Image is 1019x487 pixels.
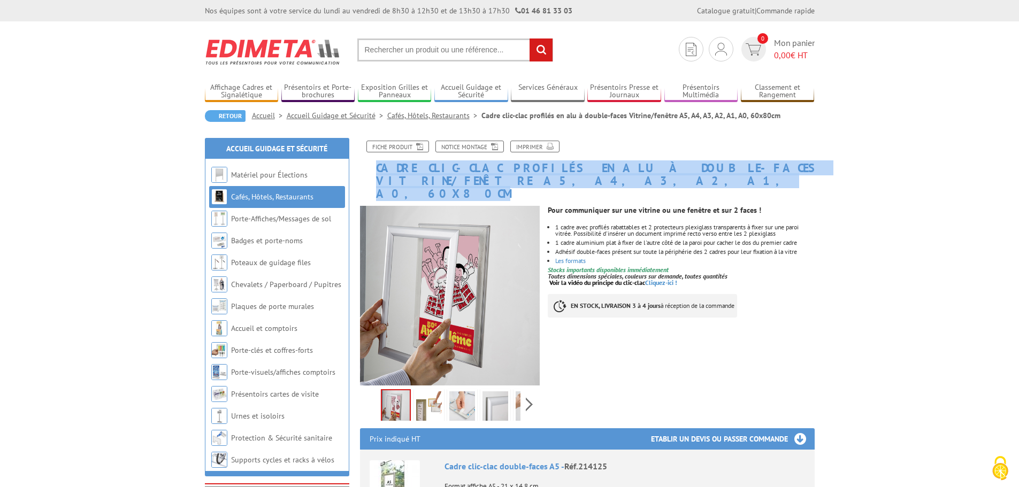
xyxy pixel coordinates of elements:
img: 214125.jpg [416,391,442,424]
input: Rechercher un produit ou une référence... [357,38,553,61]
a: Présentoirs cartes de visite [231,389,319,399]
font: Stocks importants disponibles immédiatement [548,266,669,274]
a: Porte-Affiches/Messages de sol [231,214,331,223]
a: Matériel pour Élections [231,170,308,180]
strong: EN STOCK, LIVRAISON 3 à 4 jours [571,302,661,310]
img: 214125_cadre_clic_clac_double_faces_vitrine.jpg [382,390,410,423]
img: 214125_cadre_clic_clac_double_faces_vitrine.jpg [360,206,540,386]
img: Matériel pour Élections [211,167,227,183]
button: Cookies (fenêtre modale) [982,451,1019,487]
a: Plaques de porte murales [231,302,314,311]
span: 0,00 [774,50,791,60]
img: Porte-clés et coffres-forts [211,342,227,358]
img: Accueil et comptoirs [211,320,227,336]
li: 1 cadre avec profilés rabattables et 2 protecteurs plexiglass transparents à fixer sur une paroi ... [555,224,814,237]
img: Cookies (fenêtre modale) [987,455,1014,482]
a: Porte-clés et coffres-forts [231,345,313,355]
img: 214125_cadre_clic_clac_3.jpg [482,391,508,424]
a: Présentoirs Presse et Journaux [587,83,661,101]
a: Catalogue gratuit [697,6,755,16]
a: Badges et porte-noms [231,236,303,245]
a: Accueil et comptoirs [231,323,297,333]
img: Badges et porte-noms [211,233,227,249]
span: € HT [774,49,815,61]
h1: Cadre clic-clac profilés en alu à double-faces Vitrine/fenêtre A5, A4, A3, A2, A1, A0, 60x80cm [352,141,823,200]
img: Edimeta [205,32,341,72]
a: Cafés, Hôtels, Restaurants [387,111,481,120]
img: Porte-visuels/affiches comptoirs [211,364,227,380]
img: Plaques de porte murales [211,298,227,314]
img: Chevalets / Paperboard / Pupitres [211,276,227,292]
a: Accueil Guidage et Sécurité [287,111,387,120]
img: Supports cycles et racks à vélos [211,452,227,468]
p: à réception de la commande [548,294,737,318]
a: Affichage Cadres et Signalétique [205,83,279,101]
a: Fiche produit [366,141,429,152]
img: Protection & Sécurité sanitaire [211,430,227,446]
strong: 01 46 81 33 03 [515,6,572,16]
a: Commande rapide [756,6,815,16]
a: Classement et Rangement [741,83,815,101]
a: Accueil [252,111,287,120]
a: Cafés, Hôtels, Restaurants [231,192,313,202]
span: 0 [757,33,768,44]
img: devis rapide [686,43,696,56]
img: Poteaux de guidage files [211,254,227,270]
a: Accueil Guidage et Sécurité [434,83,508,101]
a: Exposition Grilles et Panneaux [358,83,432,101]
a: Les formats [555,257,586,265]
em: Toutes dimensions spéciales, couleurs sur demande, toutes quantités [548,272,727,280]
a: Protection & Sécurité sanitaire [231,433,332,443]
img: Urnes et isoloirs [211,408,227,424]
img: devis rapide [746,43,761,56]
p: Prix indiqué HT [370,428,420,450]
a: Voir la vidéo du principe du clic-clacCliquez-ici ! [549,279,677,287]
img: 214125_cadre_clic_clac_4.jpg [449,391,475,424]
span: Réf.214125 [564,461,607,471]
a: Services Généraux [511,83,585,101]
img: Présentoirs cartes de visite [211,386,227,402]
img: Porte-Affiches/Messages de sol [211,211,227,227]
a: Porte-visuels/affiches comptoirs [231,367,335,377]
div: | [697,5,815,16]
a: Retour [205,110,246,122]
span: Next [524,396,534,413]
li: Adhésif double-faces présent sur toute la périphérie des 2 cadres pour leur fixation à la vitre [555,249,814,255]
img: devis rapide [715,43,727,56]
h3: Etablir un devis ou passer commande [651,428,815,450]
input: rechercher [530,38,553,61]
a: Notice Montage [435,141,504,152]
a: Accueil Guidage et Sécurité [226,144,327,153]
li: Cadre clic-clac profilés en alu à double-faces Vitrine/fenêtre A5, A4, A3, A2, A1, A0, 60x80cm [481,110,780,121]
a: devis rapide 0 Mon panier 0,00€ HT [739,37,815,61]
a: Supports cycles et racks à vélos [231,455,334,465]
span: Mon panier [774,37,815,61]
span: Voir la vidéo du principe du clic-clac [549,279,645,287]
a: Imprimer [510,141,560,152]
strong: Pour communiquer sur une vitrine ou une fenêtre et sur 2 faces ! [548,205,761,215]
img: Cafés, Hôtels, Restaurants [211,189,227,205]
div: Cadre clic-clac double-faces A5 - [445,460,805,473]
a: Présentoirs et Porte-brochures [281,83,355,101]
a: Poteaux de guidage files [231,258,311,267]
img: 214125_cadre_clic_clac_1_bis.jpg [516,391,541,424]
a: Chevalets / Paperboard / Pupitres [231,280,341,289]
div: Nos équipes sont à votre service du lundi au vendredi de 8h30 à 12h30 et de 13h30 à 17h30 [205,5,572,16]
li: 1 cadre aluminium plat à fixer de l'autre côté de la paroi pour cacher le dos du premier cadre [555,239,814,246]
a: Présentoirs Multimédia [664,83,738,101]
a: Urnes et isoloirs [231,411,285,421]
